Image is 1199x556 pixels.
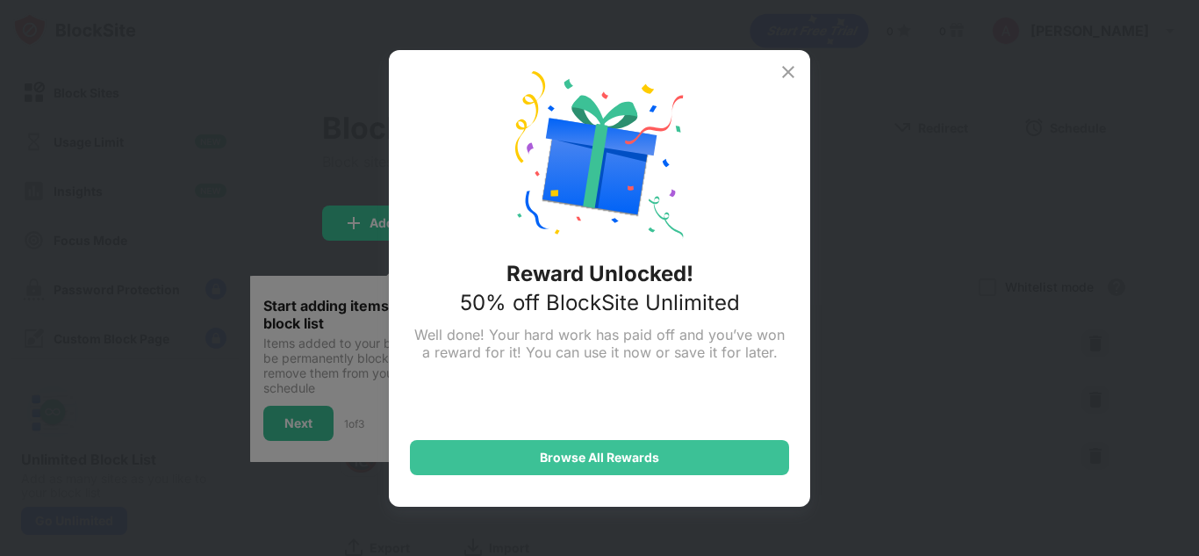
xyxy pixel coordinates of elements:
img: x-button.svg [778,61,799,83]
div: 50% off BlockSite Unlimited [460,290,740,315]
img: reward-unlock.svg [515,71,684,240]
div: Reward Unlocked! [506,261,693,286]
div: Well done! Your hard work has paid off and you’ve won a reward for it! You can use it now or save... [410,326,789,361]
div: Browse All Rewards [540,451,659,465]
